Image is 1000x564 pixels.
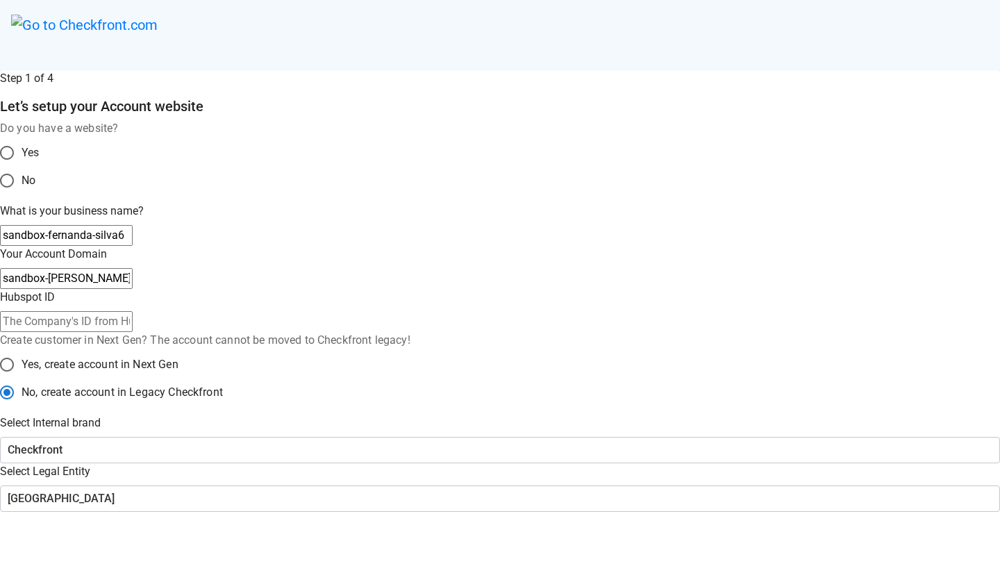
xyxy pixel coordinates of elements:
iframe: Chat Widget [799,414,1000,564]
div: Checkfront [8,442,981,458]
span: Yes, create account in Next Gen [22,356,178,373]
div: [GEOGRAPHIC_DATA] [8,490,981,507]
span: No [22,172,35,189]
span: Yes [22,144,39,161]
span: No, create account in Legacy Checkfront [22,384,223,401]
